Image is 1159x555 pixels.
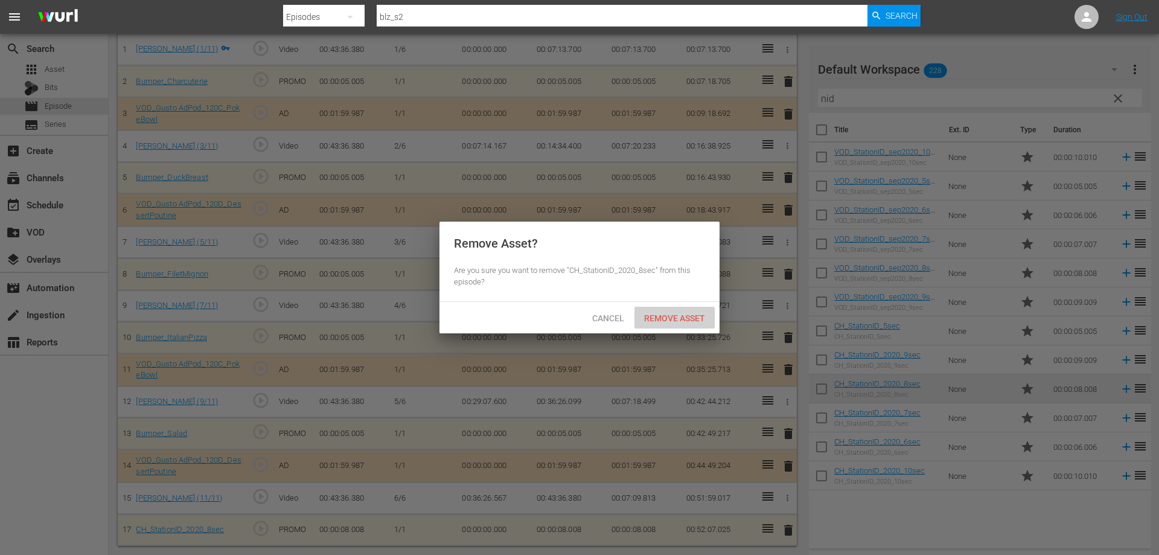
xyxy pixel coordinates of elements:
span: Cancel [583,313,634,323]
button: Remove Asset [634,307,715,329]
div: Remove Asset? [454,236,538,251]
button: Cancel [581,307,634,329]
span: menu [7,10,22,24]
a: Sign Out [1116,12,1148,22]
span: Remove Asset [634,313,715,323]
div: Are you sure you want to remove "CH_StationID_2020_8sec" from this episode? [454,265,705,287]
button: Search [867,5,921,27]
img: ans4CAIJ8jUAAAAAAAAAAAAAAAAAAAAAAAAgQb4GAAAAAAAAAAAAAAAAAAAAAAAAJMjXAAAAAAAAAAAAAAAAAAAAAAAAgAT5G... [29,3,87,31]
span: Search [886,5,918,27]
